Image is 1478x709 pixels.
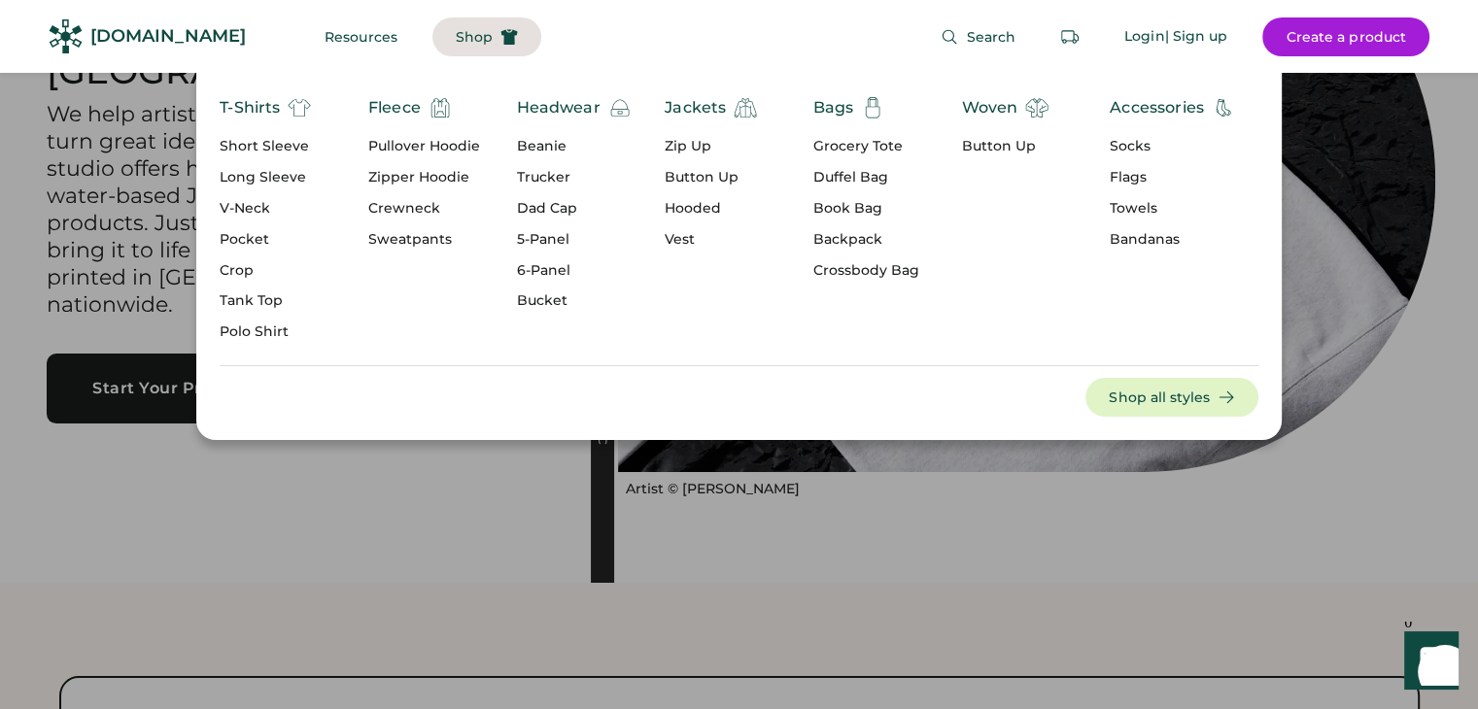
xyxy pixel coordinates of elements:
div: Short Sleeve [220,137,311,156]
div: | Sign up [1164,27,1227,47]
div: Login [1124,27,1165,47]
div: Crewneck [368,199,480,219]
div: Accessories [1110,96,1204,119]
img: Rendered Logo - Screens [49,19,83,53]
div: Backpack [813,230,919,250]
img: hoodie.svg [429,96,452,119]
div: Socks [1110,137,1235,156]
div: [DOMAIN_NAME] [90,24,246,49]
button: Shop [432,17,541,56]
button: Create a product [1262,17,1429,56]
div: 5-Panel [517,230,632,250]
button: Shop all styles [1085,378,1258,417]
div: Polo Shirt [220,322,311,342]
div: Hooded [665,199,757,219]
span: Search [966,30,1015,44]
div: Flags [1110,168,1235,187]
div: Sweatpants [368,230,480,250]
div: Beanie [517,137,632,156]
div: T-Shirts [220,96,280,119]
div: Bucket [517,291,632,311]
button: Search [917,17,1039,56]
div: Long Sleeve [220,168,311,187]
img: beanie.svg [608,96,632,119]
div: Trucker [517,168,632,187]
div: Button Up [961,137,1048,156]
div: Crop [220,261,311,281]
iframe: Front Chat [1386,622,1469,705]
img: jacket%20%281%29.svg [734,96,757,119]
div: Bandanas [1110,230,1235,250]
div: Headwear [517,96,601,119]
div: V-Neck [220,199,311,219]
div: Button Up [665,168,757,187]
img: accessories-ab-01.svg [1212,96,1235,119]
div: 6-Panel [517,261,632,281]
div: Duffel Bag [813,168,919,187]
div: Zipper Hoodie [368,168,480,187]
div: Grocery Tote [813,137,919,156]
div: Towels [1110,199,1235,219]
div: Pocket [220,230,311,250]
div: Woven [961,96,1017,119]
div: Zip Up [665,137,757,156]
span: Shop [456,30,493,44]
div: Vest [665,230,757,250]
img: t-shirt%20%282%29.svg [288,96,311,119]
div: Crossbody Bag [813,261,919,281]
button: Resources [301,17,421,56]
div: Pullover Hoodie [368,137,480,156]
img: Totebag-01.svg [861,96,884,119]
div: Jackets [665,96,726,119]
div: Bags [813,96,854,119]
div: Fleece [368,96,421,119]
div: Book Bag [813,199,919,219]
div: Dad Cap [517,199,632,219]
div: Tank Top [220,291,311,311]
button: Retrieve an order [1050,17,1089,56]
img: shirt.svg [1025,96,1048,119]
